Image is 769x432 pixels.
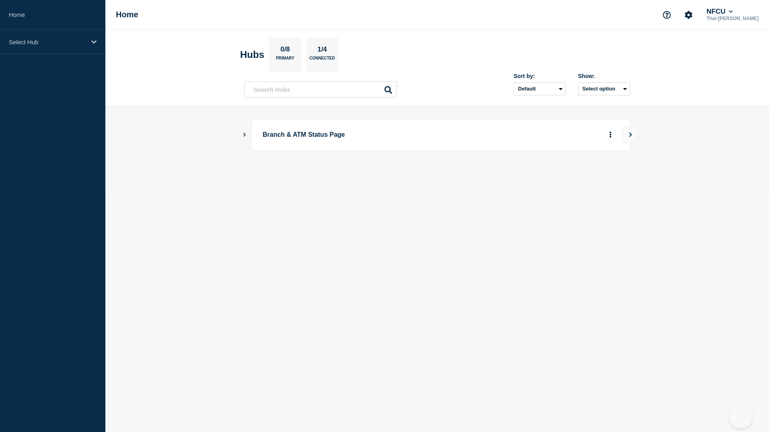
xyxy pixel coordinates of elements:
p: 1/4 [315,45,330,56]
p: Thai-[PERSON_NAME] [705,16,760,21]
button: Support [658,6,675,23]
button: More actions [605,128,616,142]
button: View [622,127,638,143]
select: Sort by [514,82,566,95]
div: Sort by: [514,73,566,79]
p: Branch & ATM Status Page [263,128,485,142]
button: NFCU [705,8,735,16]
h1: Home [116,10,138,19]
p: Primary [276,56,294,64]
button: Account settings [680,6,697,23]
iframe: Help Scout Beacon - Open [729,404,753,428]
h2: Hubs [240,49,264,60]
button: Select option [578,82,630,95]
div: Show: [578,73,630,79]
p: Connected [309,56,335,64]
p: 0/8 [278,45,293,56]
input: Search Hubs [244,81,397,98]
p: Select Hub [9,39,86,45]
button: Show Connected Hubs [243,132,247,138]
